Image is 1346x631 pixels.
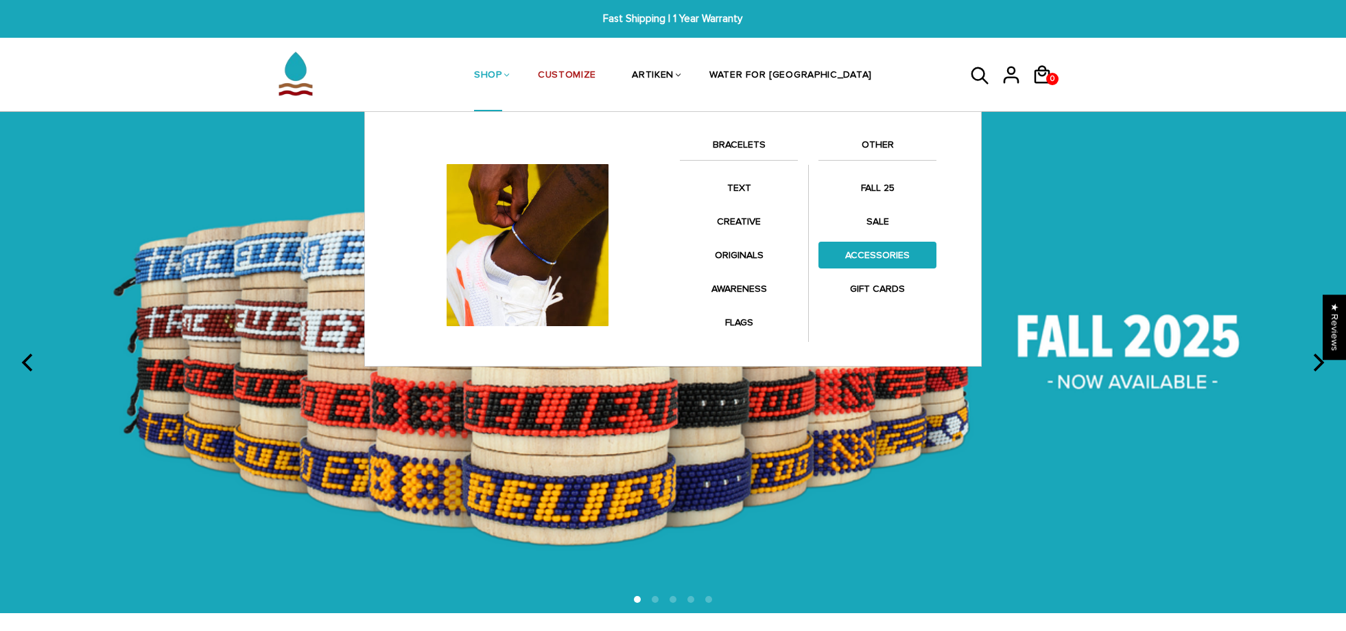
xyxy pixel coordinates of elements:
a: SHOP [474,40,502,113]
button: previous [14,347,44,378]
a: CUSTOMIZE [538,40,596,113]
a: ORIGINALS [680,242,798,268]
a: GIFT CARDS [818,275,936,302]
a: ACCESSORIES [818,242,936,268]
a: 0 [1032,89,1063,91]
a: AWARENESS [680,275,798,302]
span: 0 [1047,69,1058,89]
div: Click to open Judge.me floating reviews tab [1323,295,1346,360]
a: SALE [818,208,936,235]
a: OTHER [818,137,936,160]
button: next [1302,347,1332,378]
a: WATER FOR [GEOGRAPHIC_DATA] [709,40,872,113]
a: CREATIVE [680,208,798,235]
span: Fast Shipping | 1 Year Warranty [412,11,934,27]
a: ARTIKEN [632,40,674,113]
a: FALL 25 [818,174,936,201]
a: TEXT [680,174,798,201]
a: FLAGS [680,309,798,336]
a: BRACELETS [680,137,798,160]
